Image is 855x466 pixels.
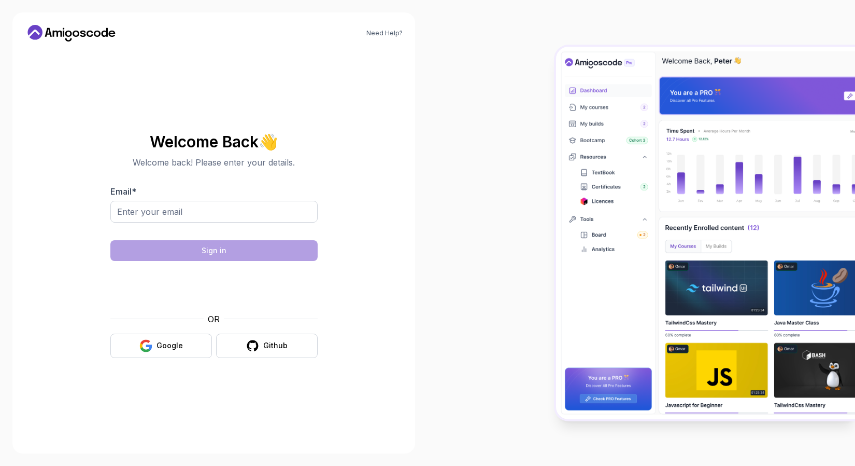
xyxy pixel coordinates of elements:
div: Google [156,340,183,351]
p: OR [208,313,220,325]
button: Google [110,334,212,358]
iframe: chat widget [791,401,855,450]
span: 👋 [258,133,278,150]
div: Sign in [202,245,226,256]
button: Sign in [110,240,318,261]
button: Github [216,334,318,358]
a: Need Help? [366,29,403,37]
p: Welcome back! Please enter your details. [110,156,318,169]
a: Home link [25,25,118,42]
input: Enter your email [110,201,318,223]
img: Amigoscode Dashboard [556,47,855,419]
label: Email * [110,186,136,197]
h2: Welcome Back [110,133,318,150]
iframe: Widget containing checkbox for hCaptcha security challenge [136,267,292,307]
div: Github [263,340,288,351]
